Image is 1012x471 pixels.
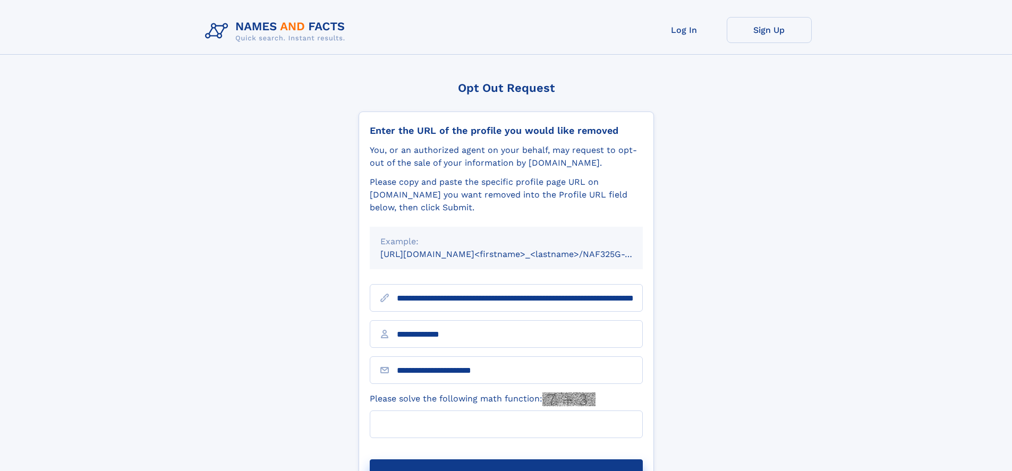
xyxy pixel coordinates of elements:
div: Please copy and paste the specific profile page URL on [DOMAIN_NAME] you want removed into the Pr... [370,176,643,214]
a: Log In [642,17,727,43]
div: Opt Out Request [359,81,654,95]
img: Logo Names and Facts [201,17,354,46]
div: Enter the URL of the profile you would like removed [370,125,643,136]
div: Example: [380,235,632,248]
small: [URL][DOMAIN_NAME]<firstname>_<lastname>/NAF325G-xxxxxxxx [380,249,663,259]
label: Please solve the following math function: [370,392,596,406]
a: Sign Up [727,17,812,43]
div: You, or an authorized agent on your behalf, may request to opt-out of the sale of your informatio... [370,144,643,169]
